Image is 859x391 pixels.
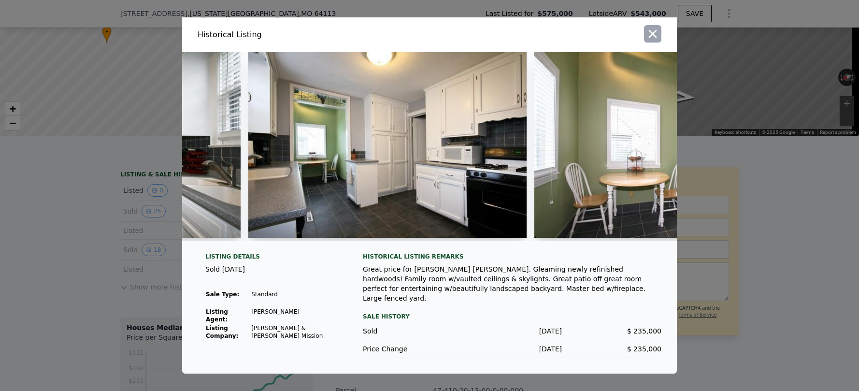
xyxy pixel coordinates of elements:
td: Standard [251,290,340,299]
td: [PERSON_NAME] [251,307,340,324]
strong: Listing Company: [206,325,238,339]
div: Sale History [363,311,661,322]
td: [PERSON_NAME] & [PERSON_NAME] Mission [251,324,340,340]
span: $ 235,000 [627,345,661,353]
img: Property Img [534,52,813,238]
span: $ 235,000 [627,327,661,335]
div: Historical Listing [198,29,426,41]
div: Historical Listing remarks [363,253,661,261]
strong: Sale Type: [206,291,239,298]
strong: Listing Agent: [206,308,228,323]
img: Property Img [248,52,527,238]
div: Listing Details [205,253,340,264]
div: Price Change [363,344,462,354]
div: [DATE] [462,344,562,354]
div: Sold [DATE] [205,264,340,282]
div: Sold [363,326,462,336]
div: [DATE] [462,326,562,336]
div: Great price for [PERSON_NAME] [PERSON_NAME]. Gleaming newly refinished hardwoods! Family room w/v... [363,264,661,303]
